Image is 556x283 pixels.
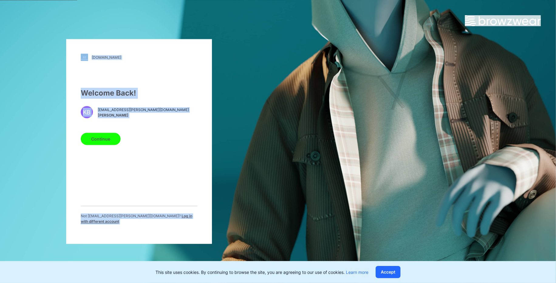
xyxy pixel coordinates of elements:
button: Accept [376,266,401,278]
button: Continue [81,133,121,145]
img: stylezone-logo.562084cfcfab977791bfbf7441f1a819.svg [81,54,88,61]
span: [EMAIL_ADDRESS][PERSON_NAME][DOMAIN_NAME] [98,107,189,113]
p: This site uses cookies. By continuing to browse the site, you are agreeing to our use of cookies. [155,269,368,275]
a: [DOMAIN_NAME] [81,54,197,61]
p: Not [EMAIL_ADDRESS][PERSON_NAME][DOMAIN_NAME] ? [81,214,197,225]
div: [DOMAIN_NAME] [92,55,121,60]
span: [PERSON_NAME] [98,113,189,118]
div: Welcome Back! [81,88,197,99]
div: KB [81,106,93,118]
img: browzwear-logo.e42bd6dac1945053ebaf764b6aa21510.svg [465,15,541,26]
a: Learn more [346,270,368,275]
